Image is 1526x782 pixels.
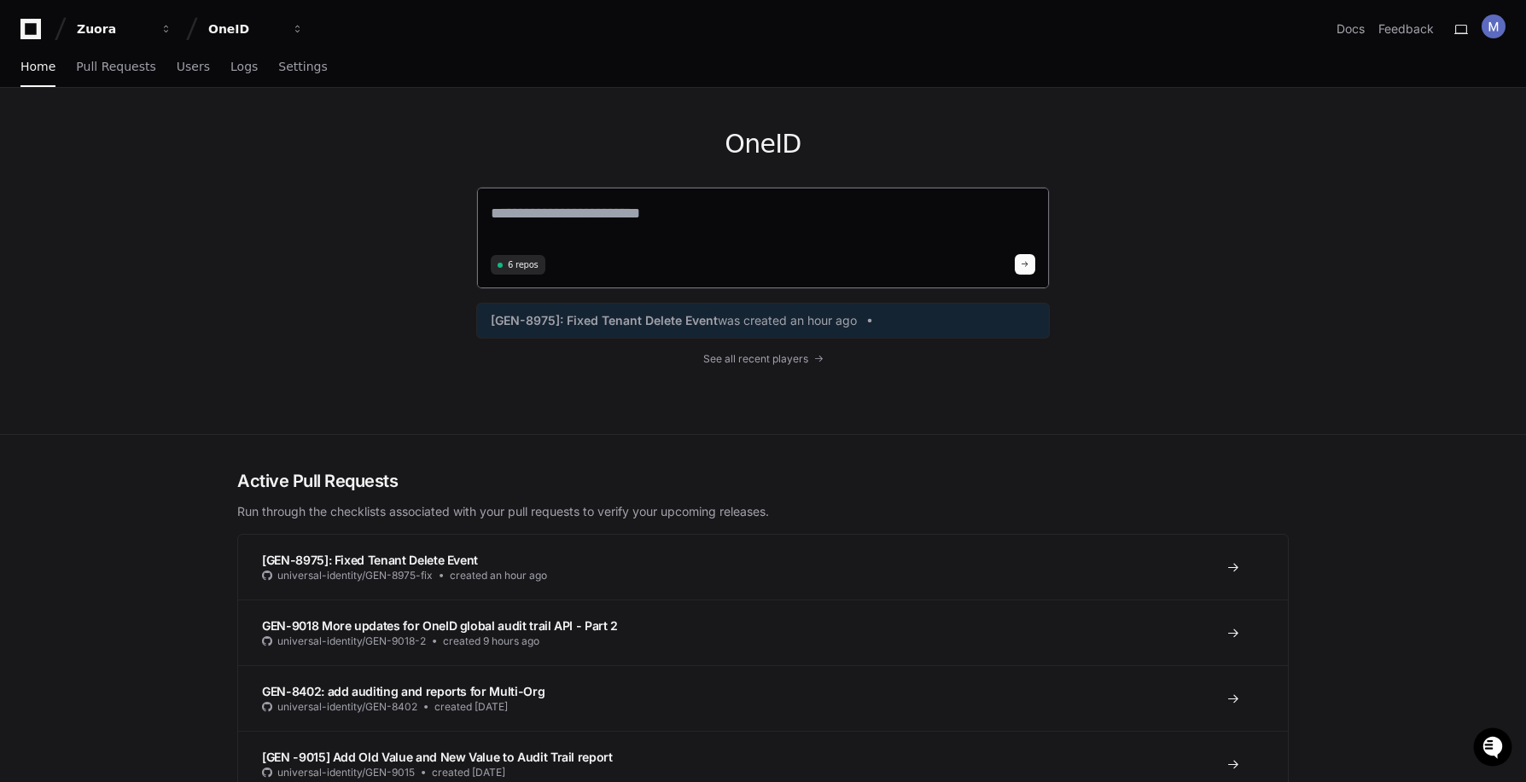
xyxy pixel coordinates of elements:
a: Settings [278,48,327,87]
img: 1736555170064-99ba0984-63c1-480f-8ee9-699278ef63ed [17,127,48,158]
div: We're available if you need us! [58,144,216,158]
span: 6 repos [508,258,539,271]
span: Users [177,61,210,72]
button: Zuora [70,14,179,44]
a: [GEN-8975]: Fixed Tenant Delete Eventuniversal-identity/GEN-8975-fixcreated an hour ago [238,535,1288,600]
div: OneID [208,20,282,38]
a: Logs [230,48,258,87]
span: created [DATE] [434,700,508,714]
iframe: Open customer support [1471,726,1517,772]
span: [GEN-8975]: Fixed Tenant Delete Event [491,312,718,329]
span: created 9 hours ago [443,634,539,648]
span: See all recent players [703,352,808,366]
span: [GEN-8975]: Fixed Tenant Delete Event [262,553,478,567]
img: ACg8ocLJZfIrBNz-jy0uHe-OjQKq6zhfU2gcedXycFS2YMG7s60SHQ=s96-c [1482,14,1506,38]
h1: OneID [476,129,1050,159]
span: Pull Requests [76,61,155,72]
a: GEN-9018 More updates for OneID global audit trail API - Part 2universal-identity/GEN-9018-2creat... [238,600,1288,665]
a: Powered byPylon [120,178,207,192]
button: Feedback [1378,20,1434,38]
button: OneID [201,14,311,44]
span: Logs [230,61,258,72]
span: universal-identity/GEN-8402 [277,700,417,714]
span: created [DATE] [432,766,505,779]
span: universal-identity/GEN-9015 [277,766,415,779]
a: [GEN-8975]: Fixed Tenant Delete Eventwas created an hour ago [491,312,1035,329]
a: Users [177,48,210,87]
span: [GEN -9015] Add Old Value and New Value to Audit Trail report [262,750,613,764]
a: GEN-8402: add auditing and reports for Multi-Orguniversal-identity/GEN-8402created [DATE] [238,665,1288,731]
span: GEN-9018 More updates for OneID global audit trail API - Part 2 [262,618,618,633]
span: universal-identity/GEN-8975-fix [277,569,433,582]
span: Settings [278,61,327,72]
span: universal-identity/GEN-9018-2 [277,634,426,648]
img: PlayerZero [17,17,51,51]
p: Run through the checklists associated with your pull requests to verify your upcoming releases. [237,503,1289,520]
div: Start new chat [58,127,280,144]
span: GEN-8402: add auditing and reports for Multi-Org [262,684,545,698]
div: Welcome [17,68,311,96]
a: See all recent players [476,352,1050,366]
a: Home [20,48,55,87]
button: Start new chat [290,132,311,153]
span: Pylon [170,179,207,192]
span: was created an hour ago [718,312,857,329]
span: created an hour ago [450,569,547,582]
a: Docs [1337,20,1365,38]
div: Zuora [77,20,150,38]
span: Home [20,61,55,72]
a: Pull Requests [76,48,155,87]
h2: Active Pull Requests [237,469,1289,493]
